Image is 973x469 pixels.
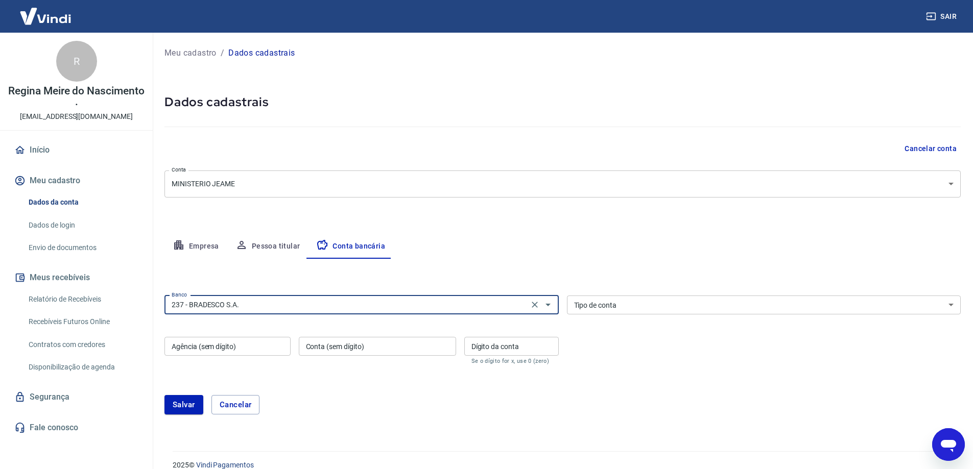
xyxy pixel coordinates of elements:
[308,234,393,259] button: Conta bancária
[227,234,308,259] button: Pessoa titular
[12,1,79,32] img: Vindi
[25,289,140,310] a: Relatório de Recebíveis
[924,7,961,26] button: Sair
[12,416,140,439] a: Fale conosco
[8,86,145,107] p: Regina Meire do Nascimento .
[25,215,140,236] a: Dados de login
[228,47,295,59] p: Dados cadastrais
[528,298,542,312] button: Clear
[12,386,140,408] a: Segurança
[56,41,97,82] div: R
[932,428,965,461] iframe: Botão para abrir a janela de mensagens
[471,358,552,364] p: Se o dígito for x, use 0 (zero)
[25,357,140,378] a: Disponibilização de agenda
[221,47,224,59] p: /
[164,170,961,198] div: MINISTERIO JEAME
[164,94,961,110] h5: Dados cadastrais
[900,139,961,158] button: Cancelar conta
[164,234,227,259] button: Empresa
[20,111,133,122] p: [EMAIL_ADDRESS][DOMAIN_NAME]
[12,139,140,161] a: Início
[211,395,260,414] button: Cancelar
[164,395,203,414] button: Salvar
[12,169,140,192] button: Meu cadastro
[25,192,140,213] a: Dados da conta
[164,47,217,59] a: Meu cadastro
[172,166,186,174] label: Conta
[25,237,140,258] a: Envio de documentos
[541,298,555,312] button: Abrir
[25,311,140,332] a: Recebíveis Futuros Online
[172,291,187,299] label: Banco
[25,334,140,355] a: Contratos com credores
[12,266,140,289] button: Meus recebíveis
[196,461,254,469] a: Vindi Pagamentos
